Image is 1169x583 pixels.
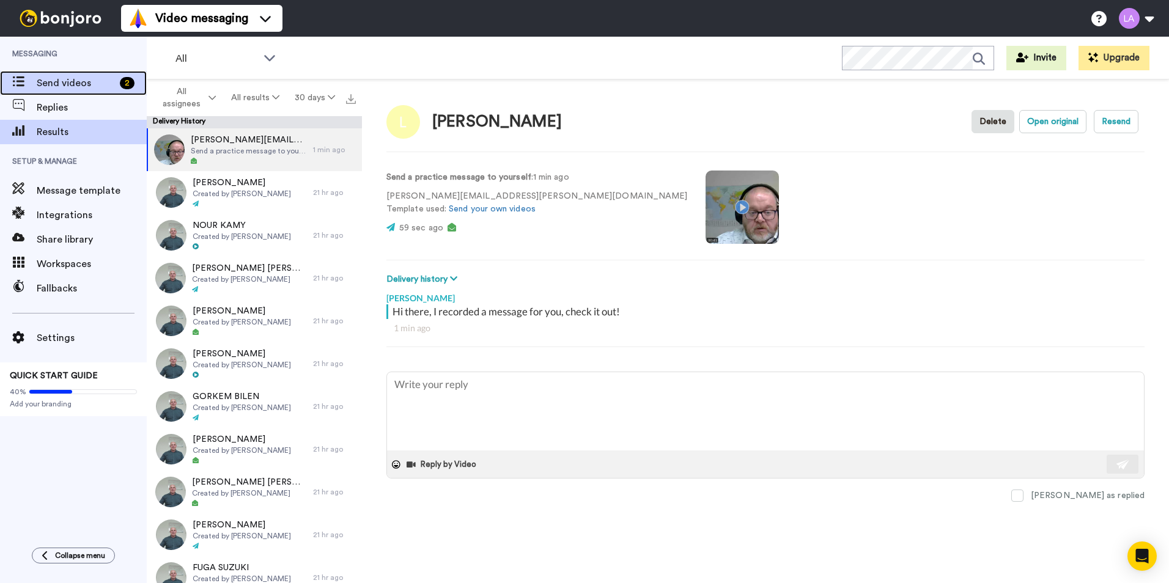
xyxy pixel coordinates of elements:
[313,230,356,240] div: 21 hr ago
[313,145,356,155] div: 1 min ago
[193,189,291,199] span: Created by [PERSON_NAME]
[1031,490,1145,502] div: [PERSON_NAME] as replied
[193,446,291,455] span: Created by [PERSON_NAME]
[147,214,362,257] a: NOUR KAMYCreated by [PERSON_NAME]21 hr ago
[313,316,356,326] div: 21 hr ago
[313,444,356,454] div: 21 hr ago
[405,455,480,474] button: Reply by Video
[193,433,291,446] span: [PERSON_NAME]
[394,322,1137,334] div: 1 min ago
[313,273,356,283] div: 21 hr ago
[156,434,186,464] img: b04a64ad-bd5a-460c-a3ab-8e60a01fa8bc-thumb.jpg
[156,220,186,251] img: b04a64ad-bd5a-460c-a3ab-8e60a01fa8bc-thumb.jpg
[193,403,291,413] span: Created by [PERSON_NAME]
[224,87,287,109] button: All results
[193,360,291,370] span: Created by [PERSON_NAME]
[37,208,147,222] span: Integrations
[1019,110,1086,133] button: Open original
[120,77,135,89] div: 2
[37,183,147,198] span: Message template
[156,519,186,550] img: b04a64ad-bd5a-460c-a3ab-8e60a01fa8bc-thumb.jpg
[192,476,307,488] span: [PERSON_NAME] [PERSON_NAME]
[193,391,291,403] span: GORKEM BILEN
[128,9,148,28] img: vm-color.svg
[155,477,186,507] img: b04a64ad-bd5a-460c-a3ab-8e60a01fa8bc-thumb.jpg
[37,100,147,115] span: Replies
[386,171,687,184] p: : 1 min ago
[191,146,307,156] span: Send a practice message to yourself
[147,116,362,128] div: Delivery History
[37,232,147,247] span: Share library
[193,317,291,327] span: Created by [PERSON_NAME]
[155,10,248,27] span: Video messaging
[449,205,536,213] a: Send your own videos
[386,105,420,139] img: Image of Lee allen
[193,219,291,232] span: NOUR KAMY
[10,399,137,409] span: Add your branding
[1116,460,1130,469] img: send-white.svg
[149,81,224,115] button: All assignees
[393,304,1141,319] div: Hi there, I recorded a message for you, check it out!
[386,190,687,216] p: [PERSON_NAME][EMAIL_ADDRESS][PERSON_NAME][DOMAIN_NAME] Template used:
[386,286,1145,304] div: [PERSON_NAME]
[147,385,362,428] a: GORKEM BILENCreated by [PERSON_NAME]21 hr ago
[193,519,291,531] span: [PERSON_NAME]
[37,281,147,296] span: Fallbacks
[342,89,360,107] button: Export all results that match these filters now.
[193,177,291,189] span: [PERSON_NAME]
[386,273,461,286] button: Delivery history
[147,128,362,171] a: [PERSON_NAME][EMAIL_ADDRESS][PERSON_NAME][DOMAIN_NAME]Send a practice message to yourself1 min ago
[32,548,115,563] button: Collapse menu
[147,471,362,513] a: [PERSON_NAME] [PERSON_NAME]Created by [PERSON_NAME]21 hr ago
[55,551,105,560] span: Collapse menu
[192,274,307,284] span: Created by [PERSON_NAME]
[10,387,26,397] span: 40%
[193,562,291,574] span: FUGA SUZUKI
[313,188,356,197] div: 21 hr ago
[313,402,356,411] div: 21 hr ago
[147,257,362,299] a: [PERSON_NAME] [PERSON_NAME]Created by [PERSON_NAME]21 hr ago
[193,531,291,541] span: Created by [PERSON_NAME]
[313,359,356,369] div: 21 hr ago
[399,224,443,232] span: 59 sec ago
[193,305,291,317] span: [PERSON_NAME]
[156,391,186,422] img: b04a64ad-bd5a-460c-a3ab-8e60a01fa8bc-thumb.jpg
[192,262,307,274] span: [PERSON_NAME] [PERSON_NAME]
[386,173,531,182] strong: Send a practice message to yourself
[157,86,206,110] span: All assignees
[156,348,186,379] img: b04a64ad-bd5a-460c-a3ab-8e60a01fa8bc-thumb.jpg
[37,125,147,139] span: Results
[193,348,291,360] span: [PERSON_NAME]
[147,513,362,556] a: [PERSON_NAME]Created by [PERSON_NAME]21 hr ago
[10,372,98,380] span: QUICK START GUIDE
[15,10,106,27] img: bj-logo-header-white.svg
[1079,46,1149,70] button: Upgrade
[287,87,342,109] button: 30 days
[155,263,186,293] img: b04a64ad-bd5a-460c-a3ab-8e60a01fa8bc-thumb.jpg
[147,428,362,471] a: [PERSON_NAME]Created by [PERSON_NAME]21 hr ago
[1127,541,1157,571] div: Open Intercom Messenger
[432,113,562,131] div: [PERSON_NAME]
[346,94,356,104] img: export.svg
[193,232,291,241] span: Created by [PERSON_NAME]
[1006,46,1066,70] button: Invite
[37,76,115,90] span: Send videos
[147,299,362,342] a: [PERSON_NAME]Created by [PERSON_NAME]21 hr ago
[37,257,147,271] span: Workspaces
[37,331,147,345] span: Settings
[147,342,362,385] a: [PERSON_NAME]Created by [PERSON_NAME]21 hr ago
[192,488,307,498] span: Created by [PERSON_NAME]
[156,177,186,208] img: b04a64ad-bd5a-460c-a3ab-8e60a01fa8bc-thumb.jpg
[191,134,307,146] span: [PERSON_NAME][EMAIL_ADDRESS][PERSON_NAME][DOMAIN_NAME]
[156,306,186,336] img: b04a64ad-bd5a-460c-a3ab-8e60a01fa8bc-thumb.jpg
[313,573,356,582] div: 21 hr ago
[313,530,356,540] div: 21 hr ago
[154,134,185,165] img: 4e347614-7ac0-49c5-a24d-f57c1bd62a63-thumb.jpg
[175,51,257,66] span: All
[147,171,362,214] a: [PERSON_NAME]Created by [PERSON_NAME]21 hr ago
[1094,110,1138,133] button: Resend
[972,110,1014,133] button: Delete
[313,487,356,497] div: 21 hr ago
